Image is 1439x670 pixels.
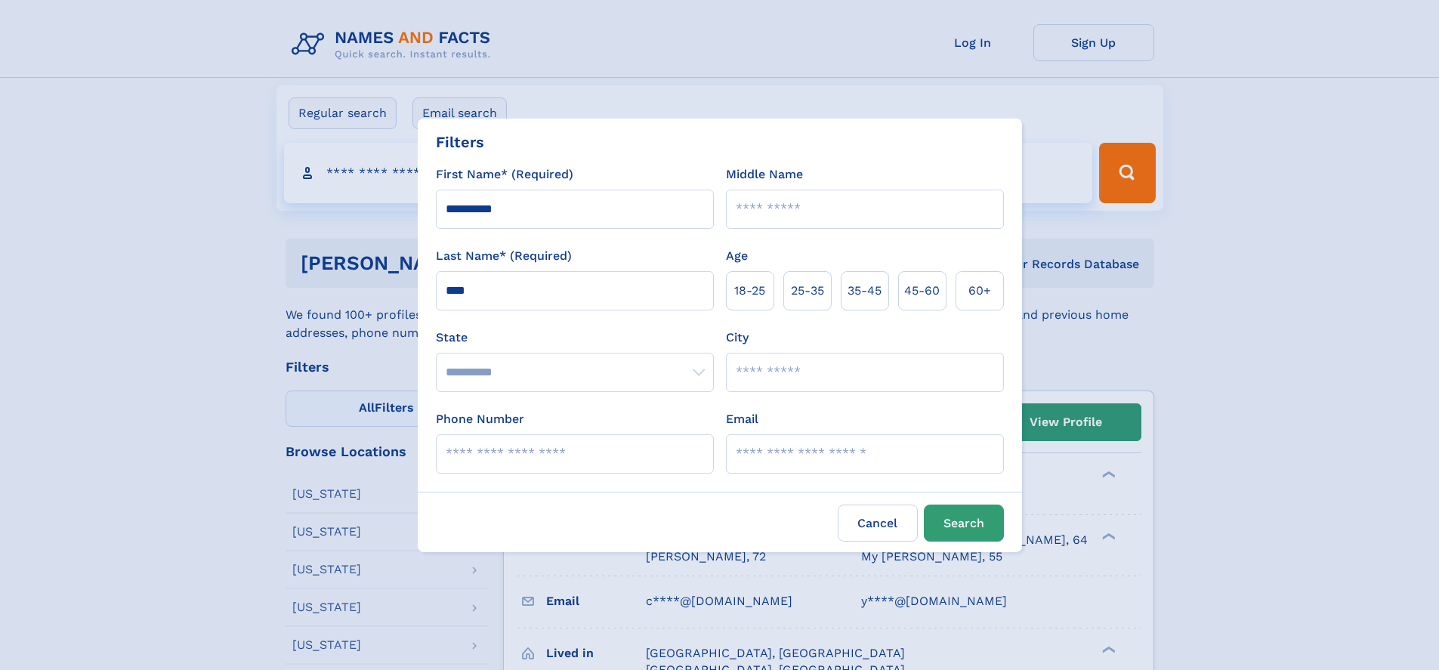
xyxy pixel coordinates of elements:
[791,282,824,300] span: 25‑35
[924,505,1004,542] button: Search
[436,329,714,347] label: State
[968,282,991,300] span: 60+
[436,410,524,428] label: Phone Number
[734,282,765,300] span: 18‑25
[904,282,940,300] span: 45‑60
[838,505,918,542] label: Cancel
[436,247,572,265] label: Last Name* (Required)
[436,131,484,153] div: Filters
[726,329,749,347] label: City
[726,410,758,428] label: Email
[436,165,573,184] label: First Name* (Required)
[726,247,748,265] label: Age
[848,282,882,300] span: 35‑45
[726,165,803,184] label: Middle Name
